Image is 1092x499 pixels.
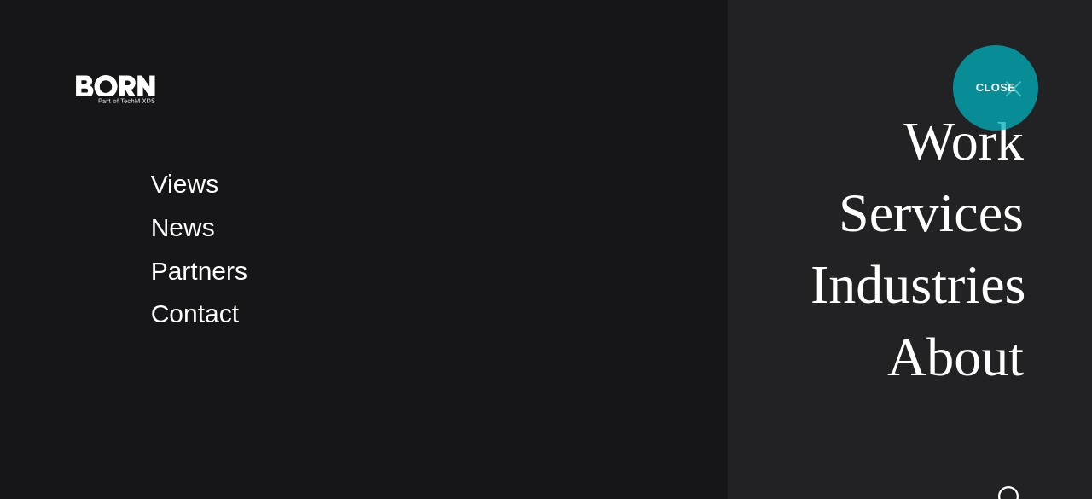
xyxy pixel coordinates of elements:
[151,213,215,241] a: News
[151,299,239,328] a: Contact
[810,254,1026,315] a: Industries
[887,327,1024,387] a: About
[151,257,247,285] a: Partners
[151,170,218,198] a: Views
[903,111,1024,171] a: Work
[839,183,1024,243] a: Services
[993,70,1034,106] button: Open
